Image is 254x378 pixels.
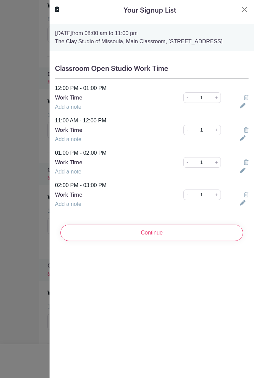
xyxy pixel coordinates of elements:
strong: [DATE] [55,31,72,36]
p: Work Time [55,94,165,102]
a: - [183,125,191,135]
a: - [183,157,191,168]
div: 11:00 AM - 12:00 PM [51,117,253,125]
a: Add a note [55,201,81,207]
button: Close [240,5,249,14]
a: Add a note [55,169,81,175]
div: 01:00 PM - 02:00 PM [51,149,253,157]
p: Work Time [55,126,165,134]
a: + [212,157,221,168]
div: 02:00 PM - 03:00 PM [51,181,253,190]
a: Add a note [55,136,81,142]
a: + [212,92,221,103]
p: from 08:00 am to 11:00 pm [55,29,249,37]
a: - [183,92,191,103]
p: The Clay Studio of Missoula, Main Classroom, [STREET_ADDRESS] [55,37,249,46]
h5: Classroom Open Studio Work Time [55,65,249,73]
p: Work Time [55,158,165,167]
h5: Your Signup List [124,5,176,16]
input: Continue [60,225,243,241]
a: Add a note [55,104,81,110]
div: 12:00 PM - 01:00 PM [51,84,253,92]
a: + [212,190,221,200]
p: Work Time [55,191,165,199]
a: + [212,125,221,135]
a: - [183,190,191,200]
